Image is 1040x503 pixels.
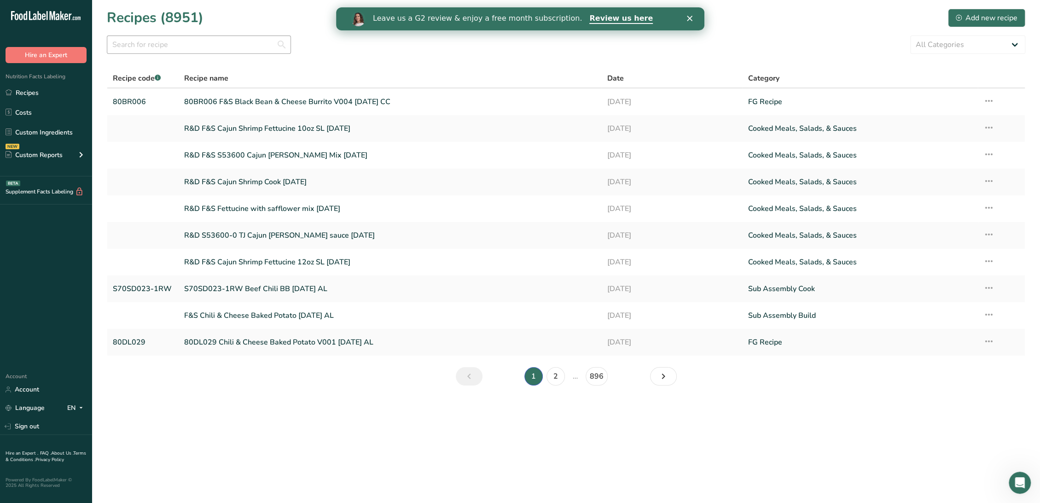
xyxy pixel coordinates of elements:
a: R&D F&S S53600 Cajun [PERSON_NAME] Mix [DATE] [184,146,596,165]
a: Sub Assembly Cook [748,279,972,298]
div: NEW [6,144,19,149]
a: About Us . [51,450,73,456]
a: [DATE] [607,199,737,218]
div: BETA [6,181,20,186]
a: Cooked Meals, Salads, & Sauces [748,146,972,165]
span: Category [748,73,779,84]
h1: Recipes (8951) [107,7,203,28]
a: 80BR006 [113,92,173,111]
a: R&D F&S Fettucine with safflower mix [DATE] [184,199,596,218]
div: Add new recipe [956,12,1017,23]
a: Cooked Meals, Salads, & Sauces [748,199,972,218]
a: Cooked Meals, Salads, & Sauces [748,172,972,192]
a: R&D F&S Cajun Shrimp Fettucine 12oz SL [DATE] [184,252,596,272]
button: Hire an Expert [6,47,87,63]
a: Cooked Meals, Salads, & Sauces [748,226,972,245]
a: R&D F&S Cajun Shrimp Cook [DATE] [184,172,596,192]
a: R&D F&S Cajun Shrimp Fettucine 10oz SL [DATE] [184,119,596,138]
span: Date [607,73,624,84]
a: [DATE] [607,119,737,138]
a: [DATE] [607,306,737,325]
div: Powered By FoodLabelMaker © 2025 All Rights Reserved [6,477,87,488]
button: Add new recipe [948,9,1025,27]
a: S70SD023-1RW Beef Chili BB [DATE] AL [184,279,596,298]
div: Custom Reports [6,150,63,160]
a: R&D S53600-0 TJ Cajun [PERSON_NAME] sauce [DATE] [184,226,596,245]
a: Page 896. [586,367,608,386]
a: [DATE] [607,333,737,352]
a: Cooked Meals, Salads, & Sauces [748,119,972,138]
a: Next page [650,367,677,386]
a: Privacy Policy [35,456,64,463]
a: Previous page [456,367,482,386]
a: [DATE] [607,279,737,298]
a: 80BR006 F&S Black Bean & Cheese Burrito V004 [DATE] CC [184,92,596,111]
a: FG Recipe [748,333,972,352]
input: Search for recipe [107,35,291,54]
a: Language [6,400,45,416]
span: Recipe code [113,73,161,83]
a: FAQ . [40,450,51,456]
a: [DATE] [607,252,737,272]
div: EN [67,403,87,414]
a: Sub Assembly Build [748,306,972,325]
a: F&S Chili & Cheese Baked Potato [DATE] AL [184,306,596,325]
a: Terms & Conditions . [6,450,86,463]
div: Close [351,8,360,14]
a: Page 2. [546,367,565,386]
a: S70SD023-1RW [113,279,173,298]
a: Cooked Meals, Salads, & Sauces [748,252,972,272]
a: [DATE] [607,226,737,245]
a: 80DL029 [113,333,173,352]
iframe: Intercom live chat banner [336,7,704,30]
a: Hire an Expert . [6,450,38,456]
a: FG Recipe [748,92,972,111]
a: [DATE] [607,172,737,192]
iframe: Intercom live chat [1009,472,1031,494]
span: Recipe name [184,73,228,84]
a: [DATE] [607,92,737,111]
a: [DATE] [607,146,737,165]
a: 80DL029 Chili & Cheese Baked Potato V001 [DATE] AL [184,333,596,352]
